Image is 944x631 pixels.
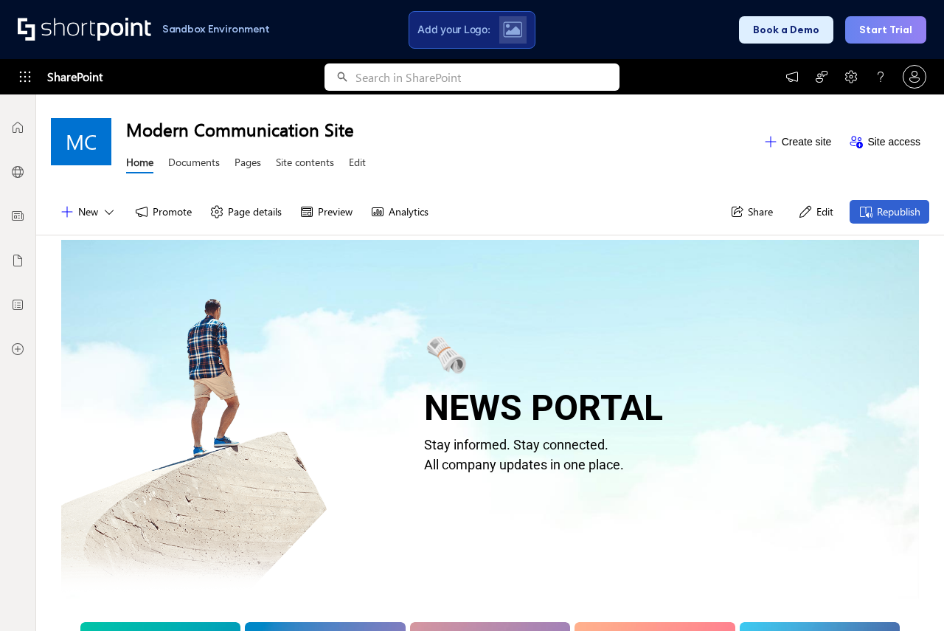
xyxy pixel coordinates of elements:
span: Stay informed. Stay connected. [424,437,608,452]
a: Pages [235,155,261,173]
span: Add your Logo: [417,23,490,36]
button: Share [721,200,782,224]
strong: 🗞️ [424,334,468,376]
a: Edit [349,155,366,173]
button: New [51,200,125,224]
iframe: Chat Widget [870,560,944,631]
a: Documents [168,155,220,173]
button: Republish [850,200,929,224]
strong: NEWS PORTAL [424,387,663,429]
button: Edit [789,200,842,224]
h1: Modern Communication Site [126,117,754,141]
button: Book a Demo [739,16,833,44]
button: Create site [754,130,841,154]
span: MC [66,130,97,154]
span: SharePoint [47,59,103,94]
span: All company updates in one place. [424,457,624,472]
a: Home [126,155,153,173]
a: Site contents [276,155,334,173]
button: Analytics [361,200,437,224]
button: Promote [125,200,201,224]
button: Page details [201,200,291,224]
button: Start Trial [845,16,926,44]
button: Site access [840,130,929,154]
img: Upload logo [503,21,522,38]
h1: Sandbox Environment [162,25,270,33]
button: Preview [291,200,361,224]
img: 8.2.png [61,299,327,596]
input: Search in SharePoint [355,63,619,91]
